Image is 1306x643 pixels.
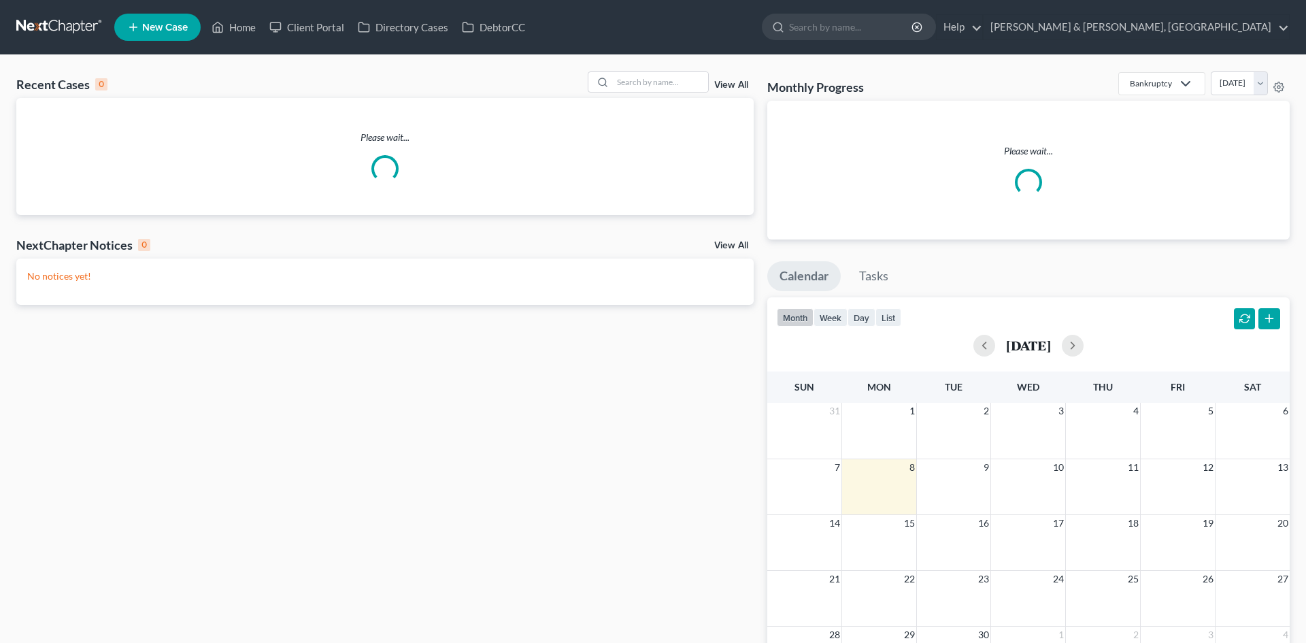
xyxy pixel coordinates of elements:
span: 3 [1057,403,1065,419]
span: New Case [142,22,188,33]
a: Home [205,15,263,39]
span: Wed [1017,381,1039,393]
p: Please wait... [16,131,754,144]
span: Thu [1093,381,1113,393]
button: month [777,308,814,327]
span: 16 [977,515,990,531]
span: 30 [977,627,990,643]
button: day [848,308,875,327]
span: 25 [1126,571,1140,587]
div: NextChapter Notices [16,237,150,253]
span: 12 [1201,459,1215,476]
span: 4 [1282,627,1290,643]
button: list [875,308,901,327]
span: 5 [1207,403,1215,419]
span: Sat [1244,381,1261,393]
div: Recent Cases [16,76,107,93]
h3: Monthly Progress [767,79,864,95]
span: Tue [945,381,962,393]
span: 15 [903,515,916,531]
span: 28 [828,627,841,643]
span: 3 [1207,627,1215,643]
input: Search by name... [789,14,914,39]
a: Client Portal [263,15,351,39]
span: 6 [1282,403,1290,419]
button: week [814,308,848,327]
span: 2 [1132,627,1140,643]
a: Directory Cases [351,15,455,39]
span: Fri [1171,381,1185,393]
p: Please wait... [778,144,1279,158]
span: 11 [1126,459,1140,476]
span: 19 [1201,515,1215,531]
input: Search by name... [613,72,708,92]
span: 9 [982,459,990,476]
span: 31 [828,403,841,419]
span: 21 [828,571,841,587]
span: 20 [1276,515,1290,531]
span: 8 [908,459,916,476]
p: No notices yet! [27,269,743,283]
a: Calendar [767,261,841,291]
span: 1 [908,403,916,419]
span: Sun [794,381,814,393]
a: DebtorCC [455,15,532,39]
span: 17 [1052,515,1065,531]
span: 29 [903,627,916,643]
span: Mon [867,381,891,393]
span: 13 [1276,459,1290,476]
span: 26 [1201,571,1215,587]
span: 23 [977,571,990,587]
div: 0 [95,78,107,90]
span: 24 [1052,571,1065,587]
a: View All [714,241,748,250]
span: 7 [833,459,841,476]
a: Tasks [847,261,901,291]
span: 1 [1057,627,1065,643]
span: 27 [1276,571,1290,587]
span: 18 [1126,515,1140,531]
a: View All [714,80,748,90]
a: [PERSON_NAME] & [PERSON_NAME], [GEOGRAPHIC_DATA] [984,15,1289,39]
h2: [DATE] [1006,338,1051,352]
div: Bankruptcy [1130,78,1172,89]
span: 22 [903,571,916,587]
div: 0 [138,239,150,251]
a: Help [937,15,982,39]
span: 2 [982,403,990,419]
span: 4 [1132,403,1140,419]
span: 14 [828,515,841,531]
span: 10 [1052,459,1065,476]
